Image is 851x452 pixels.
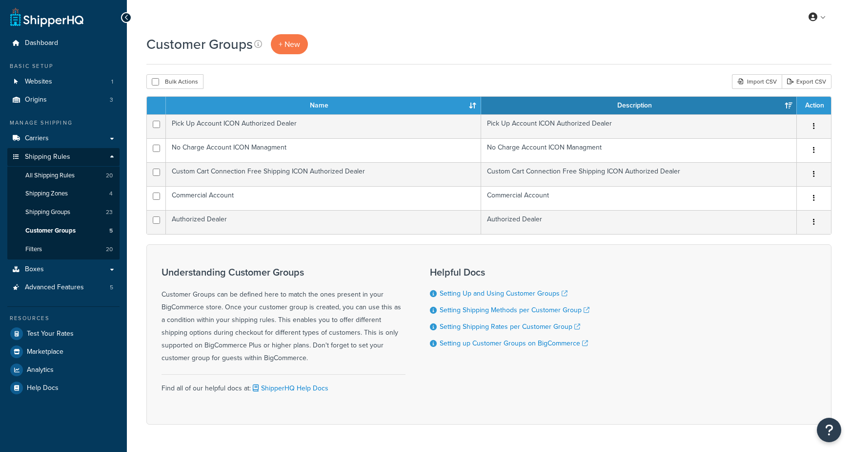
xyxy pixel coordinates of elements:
a: Shipping Rules [7,148,120,166]
span: + New [279,39,300,50]
span: Customer Groups [25,227,76,235]
a: Carriers [7,129,120,148]
a: Origins 3 [7,91,120,109]
a: Setting up Customer Groups on BigCommerce [440,338,588,348]
span: Analytics [27,366,54,374]
span: 4 [109,190,113,198]
a: Marketplace [7,343,120,361]
a: + New [271,34,308,54]
td: No Charge Account ICON Managment [166,138,481,162]
span: 20 [106,172,113,180]
span: All Shipping Rules [25,172,75,180]
li: Websites [7,73,120,91]
a: Test Your Rates [7,325,120,343]
a: Advanced Features 5 [7,279,120,297]
a: Setting Shipping Rates per Customer Group [440,322,580,332]
span: Shipping Rules [25,153,70,161]
td: Custom Cart Connection Free Shipping ICON Authorized Dealer [481,162,796,186]
td: Pick Up Account ICON Authorized Dealer [481,114,796,138]
span: Dashboard [25,39,58,47]
button: Bulk Actions [146,74,203,89]
li: Filters [7,240,120,258]
td: Pick Up Account ICON Authorized Dealer [166,114,481,138]
a: All Shipping Rules 20 [7,167,120,185]
a: Boxes [7,260,120,279]
li: Shipping Zones [7,185,120,203]
span: 23 [106,208,113,216]
span: 5 [110,283,113,292]
a: Export CSV [782,74,831,89]
li: Advanced Features [7,279,120,297]
span: Help Docs [27,384,59,392]
span: Shipping Groups [25,208,70,216]
td: Custom Cart Connection Free Shipping ICON Authorized Dealer [166,162,481,186]
span: Advanced Features [25,283,84,292]
th: Description: activate to sort column ascending [481,97,796,114]
span: Carriers [25,134,49,143]
span: Marketplace [27,348,63,356]
span: Filters [25,245,42,254]
a: Help Docs [7,379,120,397]
a: Setting Shipping Methods per Customer Group [440,305,589,315]
a: Websites 1 [7,73,120,91]
th: Action [797,97,831,114]
span: Websites [25,78,52,86]
a: ShipperHQ Home [10,7,83,27]
div: Customer Groups can be defined here to match the ones present in your BigCommerce store. Once you... [162,267,405,365]
th: Name: activate to sort column ascending [166,97,481,114]
td: No Charge Account ICON Managment [481,138,796,162]
span: 5 [109,227,113,235]
td: Authorized Dealer [166,210,481,234]
a: Setting Up and Using Customer Groups [440,288,567,299]
span: Test Your Rates [27,330,74,338]
h3: Helpful Docs [430,267,589,278]
span: 1 [111,78,113,86]
td: Authorized Dealer [481,210,796,234]
td: Commercial Account [481,186,796,210]
td: Commercial Account [166,186,481,210]
div: Import CSV [732,74,782,89]
h1: Customer Groups [146,35,253,54]
div: Find all of our helpful docs at: [162,374,405,395]
li: All Shipping Rules [7,167,120,185]
li: Shipping Groups [7,203,120,221]
div: Manage Shipping [7,119,120,127]
h3: Understanding Customer Groups [162,267,405,278]
div: Resources [7,314,120,323]
a: Analytics [7,361,120,379]
a: Dashboard [7,34,120,52]
span: 3 [110,96,113,104]
span: Origins [25,96,47,104]
span: Boxes [25,265,44,274]
li: Customer Groups [7,222,120,240]
a: ShipperHQ Help Docs [251,383,328,393]
div: Basic Setup [7,62,120,70]
a: Customer Groups 5 [7,222,120,240]
span: 20 [106,245,113,254]
li: Shipping Rules [7,148,120,259]
span: Shipping Zones [25,190,68,198]
a: Shipping Groups 23 [7,203,120,221]
li: Origins [7,91,120,109]
a: Shipping Zones 4 [7,185,120,203]
button: Open Resource Center [817,418,841,442]
a: Filters 20 [7,240,120,258]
